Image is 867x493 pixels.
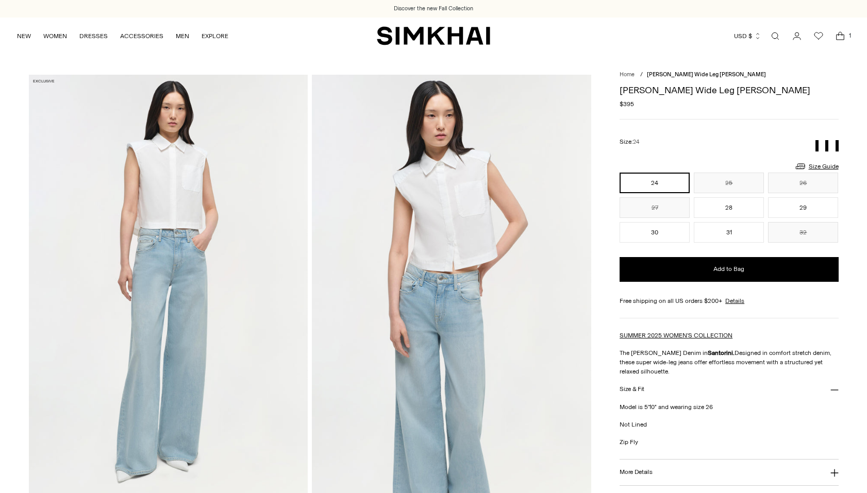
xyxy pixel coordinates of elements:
a: Go to the account page [787,26,807,46]
h1: [PERSON_NAME] Wide Leg [PERSON_NAME] [620,86,838,95]
button: 29 [768,197,838,218]
a: EXPLORE [202,25,228,47]
button: Add to Bag [620,257,838,282]
p: Model is 5'10" and wearing size 26 [620,402,838,412]
label: Size: [620,137,639,147]
a: MEN [176,25,189,47]
button: 32 [768,222,838,243]
span: 1 [845,31,855,40]
a: NEW [17,25,31,47]
div: / [640,71,643,79]
a: Open search modal [765,26,786,46]
button: 26 [768,173,838,193]
button: 24 [620,173,690,193]
a: WOMEN [43,25,67,47]
a: Size Guide [794,160,839,173]
span: $395 [620,99,634,109]
span: [PERSON_NAME] Wide Leg [PERSON_NAME] [647,71,766,78]
button: More Details [620,460,838,486]
p: The [PERSON_NAME] Denim in Designed in comfort stretch denim, these super wide-leg jeans offer ef... [620,348,838,376]
h3: Size & Fit [620,386,644,393]
div: Free shipping on all US orders $200+ [620,296,838,305]
a: Details [725,296,744,305]
span: 24 [633,139,639,145]
button: 30 [620,222,690,243]
a: SUMMER 2025 WOMEN'S COLLECTION [620,332,732,339]
a: Wishlist [808,26,829,46]
a: DRESSES [79,25,108,47]
a: Home [620,71,635,78]
a: Discover the new Fall Collection [394,5,473,13]
button: USD $ [734,25,761,47]
button: Size & Fit [620,376,838,402]
a: Open cart modal [830,26,851,46]
button: 27 [620,197,690,218]
p: Zip Fly [620,437,838,447]
button: 31 [694,222,764,243]
img: Greer Wide Leg Jean [29,75,308,493]
img: Greer Wide Leg Jean [312,75,591,493]
a: SIMKHAI [377,26,490,46]
h3: More Details [620,469,652,475]
nav: breadcrumbs [620,71,838,79]
span: Add to Bag [713,265,744,274]
a: ACCESSORIES [120,25,163,47]
p: Not Lined [620,420,838,429]
button: 28 [694,197,764,218]
strong: Santorini. [708,349,735,356]
button: 25 [694,173,764,193]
